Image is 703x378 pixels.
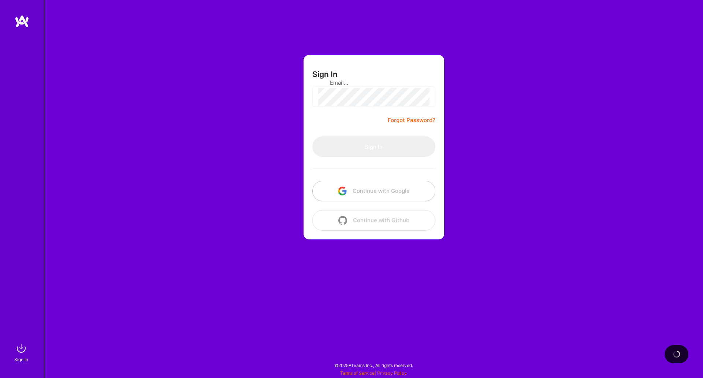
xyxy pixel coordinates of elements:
[672,349,681,359] img: loading
[15,341,29,363] a: sign inSign In
[340,370,407,376] span: |
[312,136,435,157] button: Sign In
[312,181,435,201] button: Continue with Google
[44,356,703,374] div: © 2025 ATeams Inc., All rights reserved.
[340,370,375,376] a: Terms of Service
[377,370,407,376] a: Privacy Policy
[312,70,338,79] h3: Sign In
[14,356,28,363] div: Sign In
[312,210,435,231] button: Continue with Github
[15,15,29,28] img: logo
[338,216,347,225] img: icon
[338,187,347,195] img: icon
[388,116,435,125] a: Forgot Password?
[330,73,418,92] input: Email...
[14,341,29,356] img: sign in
